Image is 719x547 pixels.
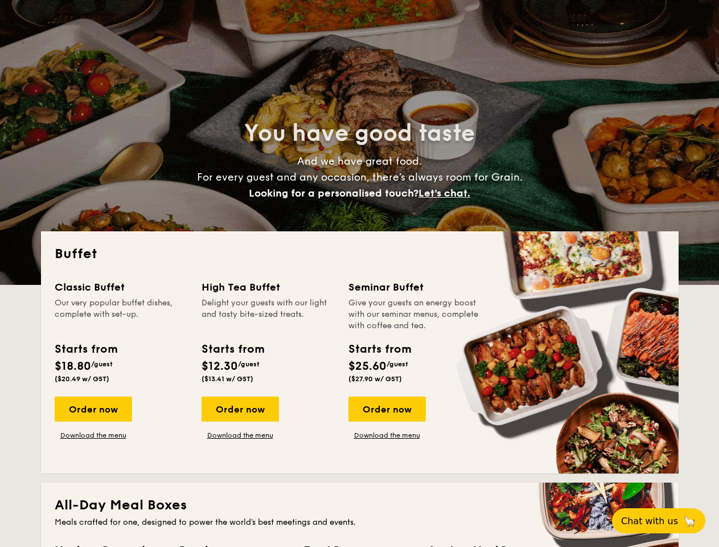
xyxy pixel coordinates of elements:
[202,279,335,295] div: High Tea Buffet
[683,515,696,528] span: 🦙
[348,297,482,332] div: Give your guests an energy boost with our seminar menus, complete with coffee and tea.
[348,360,387,373] span: $25.60
[249,187,418,199] span: Looking for a personalised touch?
[55,297,188,332] div: Our very popular buffet dishes, complete with set-up.
[55,397,132,422] div: Order now
[55,375,109,383] span: ($20.49 w/ GST)
[202,375,253,383] span: ($13.41 w/ GST)
[202,397,279,422] div: Order now
[55,279,188,295] div: Classic Buffet
[202,360,238,373] span: $12.30
[348,375,402,383] span: ($27.90 w/ GST)
[55,517,665,528] div: Meals crafted for one, designed to power the world's best meetings and events.
[55,341,117,358] div: Starts from
[418,187,470,199] span: Let's chat.
[55,360,91,373] span: $18.80
[197,155,523,199] span: And we have great food. For every guest and any occasion, there’s always room for Grain.
[348,397,426,422] div: Order now
[244,120,475,147] span: You have good taste
[348,341,410,358] div: Starts from
[621,516,678,526] span: Chat with us
[91,360,113,368] span: /guest
[238,360,260,368] span: /guest
[612,508,705,533] button: Chat with us🦙
[202,341,264,358] div: Starts from
[202,297,335,332] div: Delight your guests with our light and tasty bite-sized treats.
[348,431,426,440] a: Download the menu
[202,431,279,440] a: Download the menu
[55,496,665,515] h2: All-Day Meal Boxes
[55,245,665,263] h2: Buffet
[387,360,408,368] span: /guest
[348,279,482,295] div: Seminar Buffet
[55,431,132,440] a: Download the menu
